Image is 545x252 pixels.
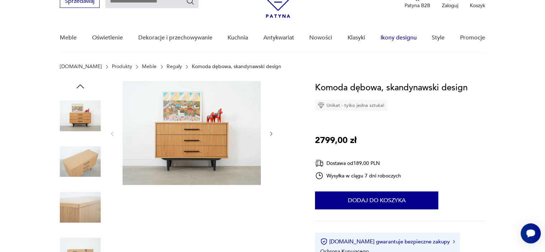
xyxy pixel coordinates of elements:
a: Style [432,24,445,52]
p: Komoda dębowa, skandynawski design [192,64,281,70]
div: Dostawa od 189,00 PLN [315,159,401,168]
iframe: Smartsupp widget button [521,223,541,243]
a: Ikony designu [380,24,416,52]
a: Kuchnia [228,24,248,52]
a: Promocje [460,24,485,52]
img: Zdjęcie produktu Komoda dębowa, skandynawski design [123,81,261,185]
a: Dekoracje i przechowywanie [138,24,212,52]
a: Nowości [309,24,332,52]
a: Oświetlenie [92,24,123,52]
p: 2799,00 zł [315,134,357,147]
img: Zdjęcie produktu Komoda dębowa, skandynawski design [60,141,101,182]
div: Wysyłka w ciągu 7 dni roboczych [315,171,401,180]
p: Koszyk [470,2,485,9]
a: [DOMAIN_NAME] [60,64,102,70]
a: Meble [60,24,77,52]
a: Klasyki [348,24,365,52]
a: Meble [142,64,157,70]
div: Unikat - tylko jedna sztuka! [315,100,387,111]
img: Ikona strzałki w prawo [453,240,455,243]
a: Regały [167,64,182,70]
img: Ikona diamentu [318,102,324,109]
button: [DOMAIN_NAME] gwarantuje bezpieczne zakupy [320,238,455,245]
p: Patyna B2B [405,2,430,9]
p: Zaloguj [442,2,458,9]
img: Ikona dostawy [315,159,324,168]
img: Ikona certyfikatu [320,238,328,245]
h1: Komoda dębowa, skandynawski design [315,81,468,95]
button: Dodaj do koszyka [315,191,438,209]
a: Antykwariat [263,24,294,52]
img: Zdjęcie produktu Komoda dębowa, skandynawski design [60,187,101,228]
img: Zdjęcie produktu Komoda dębowa, skandynawski design [60,95,101,136]
a: Produkty [112,64,132,70]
